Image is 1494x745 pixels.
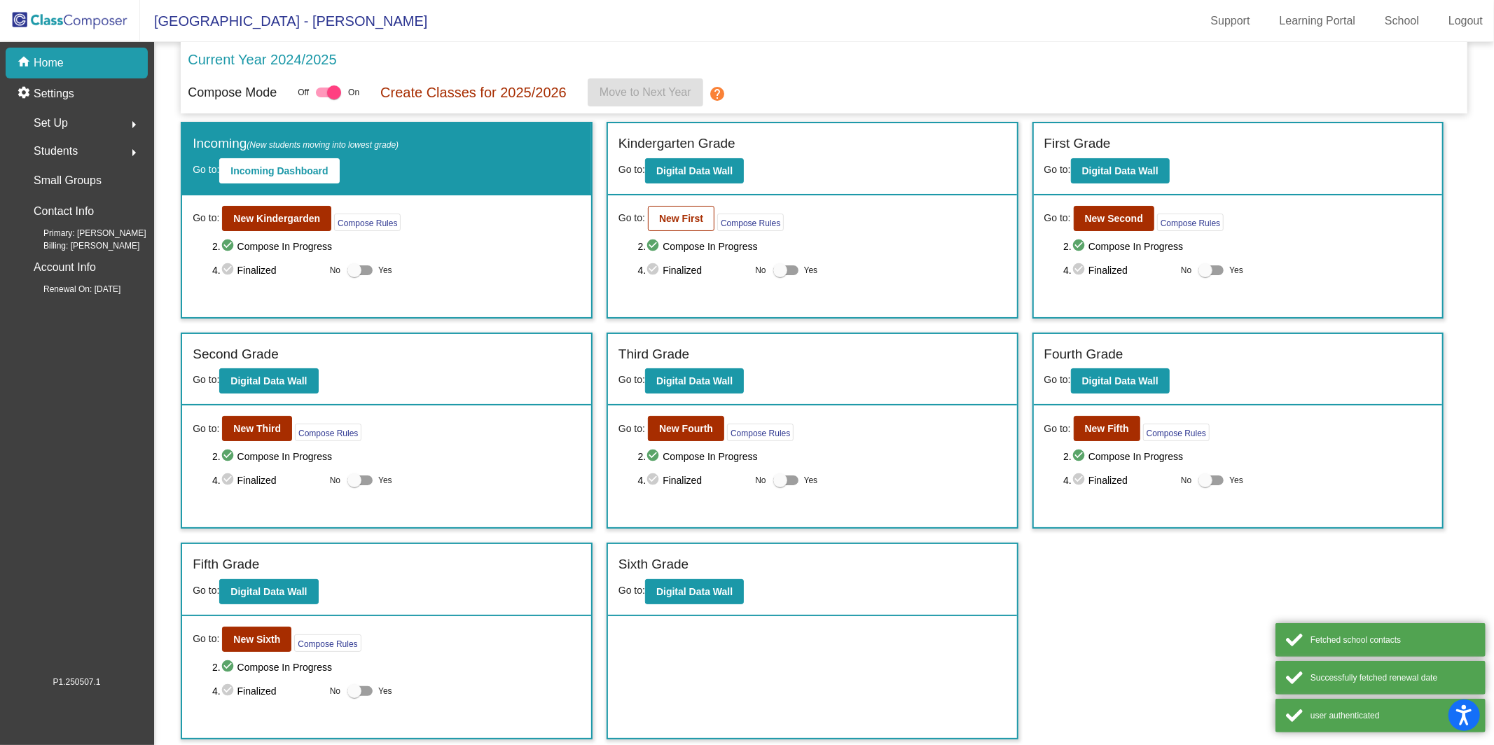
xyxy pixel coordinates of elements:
[1437,10,1494,32] a: Logout
[1074,416,1140,441] button: New Fifth
[618,585,645,596] span: Go to:
[1072,262,1088,279] mat-icon: check_circle
[638,262,749,279] span: 4. Finalized
[193,344,279,365] label: Second Grade
[34,171,102,190] p: Small Groups
[330,474,340,487] span: No
[618,344,689,365] label: Third Grade
[1157,214,1224,231] button: Compose Rules
[34,113,68,133] span: Set Up
[1044,344,1123,365] label: Fourth Grade
[34,258,96,277] p: Account Info
[193,134,399,154] label: Incoming
[221,472,237,489] mat-icon: check_circle
[212,238,581,255] span: 2. Compose In Progress
[221,238,237,255] mat-icon: check_circle
[330,264,340,277] span: No
[1063,472,1174,489] span: 4. Finalized
[233,634,280,645] b: New Sixth
[645,158,744,183] button: Digital Data Wall
[645,368,744,394] button: Digital Data Wall
[17,85,34,102] mat-icon: settings
[1082,165,1158,176] b: Digital Data Wall
[221,659,237,676] mat-icon: check_circle
[1044,211,1071,225] span: Go to:
[755,264,766,277] span: No
[1200,10,1261,32] a: Support
[212,683,323,699] span: 4. Finalized
[1072,448,1088,465] mat-icon: check_circle
[709,85,726,102] mat-icon: help
[125,144,142,161] mat-icon: arrow_right
[221,683,237,699] mat-icon: check_circle
[755,474,766,487] span: No
[125,116,142,133] mat-icon: arrow_right
[212,448,581,465] span: 2. Compose In Progress
[34,141,78,161] span: Students
[1082,375,1158,387] b: Digital Data Wall
[222,627,291,652] button: New Sixth
[1063,262,1174,279] span: 4. Finalized
[233,423,281,434] b: New Third
[378,262,392,279] span: Yes
[1072,472,1088,489] mat-icon: check_circle
[295,424,361,441] button: Compose Rules
[638,472,749,489] span: 4. Finalized
[140,10,427,32] span: [GEOGRAPHIC_DATA] - [PERSON_NAME]
[1071,158,1170,183] button: Digital Data Wall
[656,586,733,597] b: Digital Data Wall
[1071,368,1170,394] button: Digital Data Wall
[618,555,689,575] label: Sixth Grade
[330,685,340,697] span: No
[221,448,237,465] mat-icon: check_circle
[21,227,146,239] span: Primary: [PERSON_NAME]
[230,375,307,387] b: Digital Data Wall
[193,164,219,175] span: Go to:
[646,472,663,489] mat-icon: check_circle
[656,375,733,387] b: Digital Data Wall
[219,368,318,394] button: Digital Data Wall
[1044,422,1071,436] span: Go to:
[588,78,703,106] button: Move to Next Year
[219,579,318,604] button: Digital Data Wall
[334,214,401,231] button: Compose Rules
[618,134,735,154] label: Kindergarten Grade
[646,238,663,255] mat-icon: check_circle
[1229,262,1243,279] span: Yes
[618,374,645,385] span: Go to:
[17,55,34,71] mat-icon: home
[378,683,392,699] span: Yes
[1310,634,1475,646] div: Fetched school contacts
[1229,472,1243,489] span: Yes
[1063,448,1432,465] span: 2. Compose In Progress
[298,86,309,99] span: Off
[638,448,1007,465] span: 2. Compose In Progress
[230,586,307,597] b: Digital Data Wall
[193,422,219,436] span: Go to:
[1085,213,1143,224] b: New Second
[659,213,703,224] b: New First
[659,423,713,434] b: New Fourth
[233,213,320,224] b: New Kindergarden
[1181,264,1191,277] span: No
[717,214,784,231] button: Compose Rules
[1044,374,1071,385] span: Go to:
[656,165,733,176] b: Digital Data Wall
[648,416,724,441] button: New Fourth
[193,211,219,225] span: Go to:
[645,579,744,604] button: Digital Data Wall
[193,632,219,646] span: Go to:
[648,206,714,231] button: New First
[247,140,399,150] span: (New students moving into lowest grade)
[1074,206,1154,231] button: New Second
[1268,10,1367,32] a: Learning Portal
[294,634,361,652] button: Compose Rules
[804,262,818,279] span: Yes
[727,424,794,441] button: Compose Rules
[34,202,94,221] p: Contact Info
[21,239,139,252] span: Billing: [PERSON_NAME]
[1310,671,1475,684] div: Successfully fetched renewal date
[1063,238,1432,255] span: 2. Compose In Progress
[1374,10,1430,32] a: School
[34,55,64,71] p: Home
